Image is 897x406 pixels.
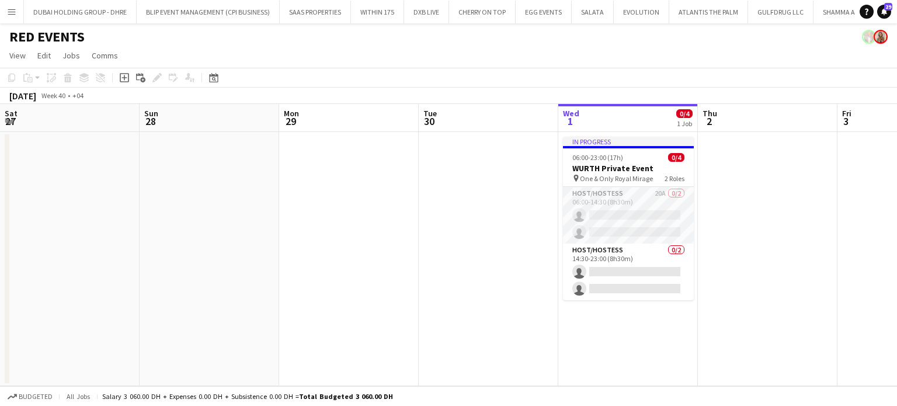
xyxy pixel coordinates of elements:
button: EGG EVENTS [516,1,572,23]
span: 28 [142,114,158,128]
span: Sat [5,108,18,119]
span: 2 Roles [665,174,684,183]
app-job-card: In progress06:00-23:00 (17h)0/4WURTH Private Event One & Only Royal Mirage2 RolesHost/Hostess20A0... [563,137,694,300]
span: Total Budgeted 3 060.00 DH [299,392,393,401]
span: 06:00-23:00 (17h) [572,153,623,162]
button: CHERRY ON TOP [449,1,516,23]
span: 3 [840,114,851,128]
span: 29 [884,3,892,11]
a: Jobs [58,48,85,63]
span: Tue [423,108,437,119]
span: 0/4 [668,153,684,162]
button: SALATA [572,1,614,23]
button: EVOLUTION [614,1,669,23]
a: Edit [33,48,55,63]
span: Mon [284,108,299,119]
div: In progress [563,137,694,146]
button: ATLANTIS THE PALM [669,1,748,23]
h3: WURTH Private Event [563,163,694,173]
a: Comms [87,48,123,63]
button: SHAMMA ALFALASI [813,1,889,23]
span: Week 40 [39,91,68,100]
span: Thu [703,108,717,119]
app-user-avatar: Clinton Appel [862,30,876,44]
span: 0/4 [676,109,693,118]
span: Wed [563,108,579,119]
app-user-avatar: Viviane Melatti [874,30,888,44]
div: Salary 3 060.00 DH + Expenses 0.00 DH + Subsistence 0.00 DH = [102,392,393,401]
a: View [5,48,30,63]
app-card-role: Host/Hostess0/214:30-23:00 (8h30m) [563,244,694,300]
span: Jobs [62,50,80,61]
app-card-role: Host/Hostess20A0/206:00-14:30 (8h30m) [563,187,694,244]
span: 2 [701,114,717,128]
button: GULFDRUG LLC [748,1,813,23]
a: 29 [877,5,891,19]
span: All jobs [64,392,92,401]
div: 1 Job [677,119,692,128]
button: DUBAI HOLDING GROUP - DHRE [24,1,137,23]
div: +04 [72,91,84,100]
span: Budgeted [19,393,53,401]
span: 27 [3,114,18,128]
span: Comms [92,50,118,61]
button: DXB LIVE [404,1,449,23]
span: 1 [561,114,579,128]
button: BLIP EVENT MANAGEMENT (CPI BUSINESS) [137,1,280,23]
span: Fri [842,108,851,119]
button: Budgeted [6,390,54,403]
div: [DATE] [9,90,36,102]
span: Edit [37,50,51,61]
h1: RED EVENTS [9,28,85,46]
button: WITHIN 175 [351,1,404,23]
span: View [9,50,26,61]
span: 29 [282,114,299,128]
span: One & Only Royal Mirage [580,174,653,183]
span: 30 [422,114,437,128]
span: Sun [144,108,158,119]
button: SAAS PROPERTIES [280,1,351,23]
